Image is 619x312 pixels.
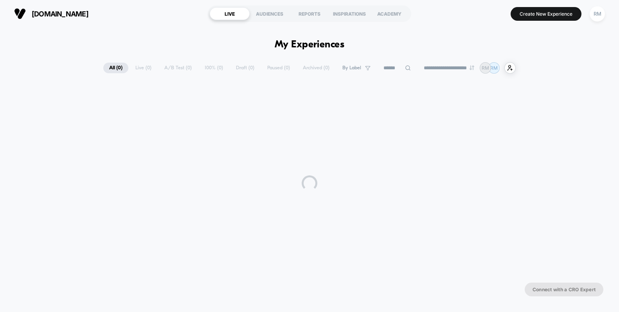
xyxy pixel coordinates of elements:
button: Create New Experience [511,7,581,21]
p: RM [482,65,489,71]
span: All ( 0 ) [103,63,128,73]
p: RM [490,65,498,71]
img: end [470,65,474,70]
button: [DOMAIN_NAME] [12,7,91,20]
span: By Label [342,65,361,71]
div: REPORTS [290,7,329,20]
h1: My Experiences [275,39,345,50]
button: RM [587,6,607,22]
div: RM [590,6,605,22]
div: ACADEMY [369,7,409,20]
div: INSPIRATIONS [329,7,369,20]
div: AUDIENCES [250,7,290,20]
div: LIVE [210,7,250,20]
img: Visually logo [14,8,26,20]
span: [DOMAIN_NAME] [32,10,88,18]
button: Connect with a CRO Expert [525,283,603,296]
